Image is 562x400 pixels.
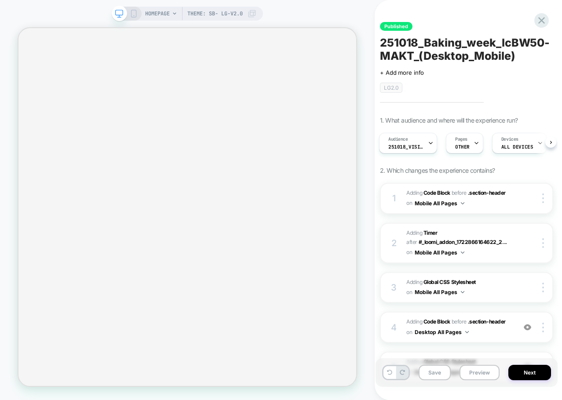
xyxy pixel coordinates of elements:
[145,7,170,21] span: HOMEPAGE
[455,136,467,142] span: Pages
[423,318,450,325] b: Code Block
[388,144,423,150] span: 251018_VisitBanner_lcBW50-MAKT
[524,324,531,331] img: crossed eye
[380,36,553,62] span: 251018_Baking_week_lcBW50-MAKT_(Desktop_Mobile)
[419,365,451,380] button: Save
[501,144,533,150] span: ALL DEVICES
[423,229,438,236] b: Timer
[406,287,412,297] span: on
[406,198,412,208] span: on
[461,251,464,254] img: down arrow
[406,247,412,257] span: on
[542,238,544,248] img: close
[468,189,506,196] span: .section-header
[455,144,470,150] span: OTHER
[406,357,511,378] span: Adding
[380,116,518,124] span: 1. What audience and where will the experience run?
[187,7,243,21] span: Theme: SB- LG-v2.0
[415,247,464,258] button: Mobile All Pages
[380,83,402,93] span: LG2.0
[406,327,412,337] span: on
[406,229,437,236] span: Adding
[380,167,495,174] span: 2. Which changes the experience contains?
[508,365,551,380] button: Next
[460,365,500,380] button: Preview
[542,323,544,332] img: close
[406,239,417,245] span: AFTER
[452,189,467,196] span: BEFORE
[380,69,424,76] span: + Add more info
[380,22,412,31] span: Published
[390,280,398,295] div: 3
[419,239,507,245] span: #_loomi_addon_1722866164622_2...
[465,331,469,333] img: down arrow
[406,318,450,325] span: Adding
[542,283,544,292] img: close
[423,189,450,196] b: Code Block
[415,327,469,338] button: Desktop All Pages
[415,287,464,298] button: Mobile All Pages
[461,291,464,293] img: down arrow
[390,190,398,206] div: 1
[423,279,476,285] b: Global CSS Stylesheet
[388,136,408,142] span: Audience
[415,198,464,209] button: Mobile All Pages
[542,193,544,203] img: close
[452,318,467,325] span: BEFORE
[461,202,464,204] img: down arrow
[390,235,398,251] div: 2
[468,318,506,325] span: .section-header
[501,136,518,142] span: Devices
[406,277,511,298] span: Adding
[390,320,398,335] div: 4
[406,189,450,196] span: Adding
